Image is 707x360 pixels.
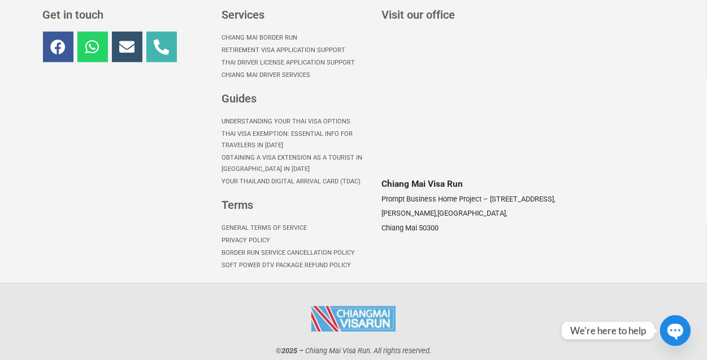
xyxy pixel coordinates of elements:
nav: Menu [222,115,370,188]
a: Border Run Service Cancellation Policy [222,247,370,259]
a: Chiang Mai Driver Services [222,69,370,82]
a: Privacy Policy [222,234,370,247]
a: Your Thailand Digital Arrival Card (TDAC) [222,175,370,188]
a: Retirement Visa Application Support [222,44,370,57]
span: Prompt Business Home Project – [381,195,488,203]
span: [GEOGRAPHIC_DATA], Chiang Mai 50300 [381,209,508,232]
a: Understanding Your Thai Visa options [222,115,370,128]
a: General Terms of Service [222,222,370,234]
h3: Services [222,9,370,20]
a: Thai Visa Exemption: Essential Info for Travelers in [DATE] [222,128,370,152]
nav: Menu [222,222,370,272]
h3: Visit our office [381,9,662,20]
h3: Guides [222,93,370,104]
a: Soft Power DTV Package Refund Policy [222,259,370,272]
h3: Get in touch [43,9,210,20]
h3: Terms [222,199,370,211]
span: Chiang Mai Visa Run [305,346,370,355]
span: Chiang Mai Visa Run [381,179,463,189]
nav: Menu [222,32,370,82]
span: © [276,346,281,355]
a: Obtaining a Visa Extension as a Tourist in [GEOGRAPHIC_DATA] in [DATE] [222,152,370,175]
a: Thai Driver License Application Support [222,57,370,69]
span: . All rights reserved. [370,346,431,355]
a: Chiang Mai Border Run [222,32,370,44]
strong: 2025 – [281,346,303,355]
